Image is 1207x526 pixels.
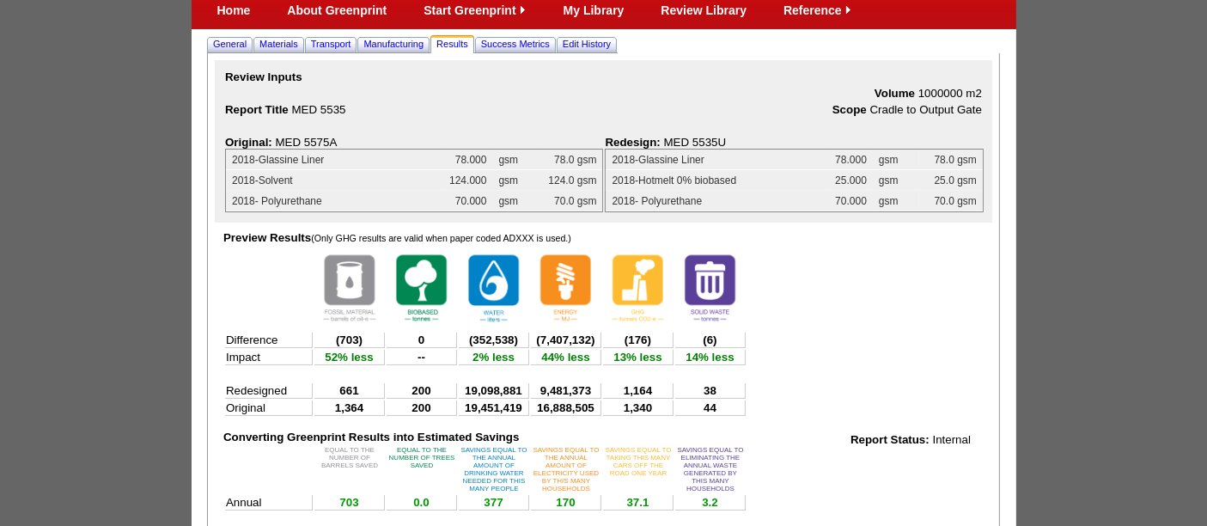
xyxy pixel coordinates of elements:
[336,333,363,346] span: (703)
[873,170,919,191] td: gsm
[223,431,519,443] span: Converting Greenprint Results into Estimated Savings
[387,247,456,329] img: Bio_Metric.png
[704,401,716,414] span: 44
[541,351,589,364] span: 44% less
[363,39,424,49] span: Manufacturing
[826,191,873,211] td: 70.000
[832,103,867,116] b: Scope
[826,170,873,191] td: 25.000
[225,103,289,116] b: Report Title
[259,39,298,49] span: Materials
[605,446,671,477] span: SAVINGS EQUAL TO TAKING THIS MANY CARS OFF THE ROAD ONE YEAR
[676,247,745,329] img: SolidWaste_Metric.png
[210,35,250,53] a: General
[339,496,358,509] span: 703
[842,3,855,16] img: Expand Reference
[850,433,930,446] span: Report Status:
[276,136,338,149] span: MED 5575A
[443,191,492,211] td: 70.000
[606,191,826,211] td: 2018- Polyurethane
[559,35,614,53] a: Edit History
[605,136,660,149] span: Redesign:
[411,384,430,397] span: 200
[411,401,430,414] span: 200
[783,3,842,17] a: Reference
[613,351,661,364] span: 13% less
[873,150,919,170] td: gsm
[933,433,971,446] span: Internal
[225,333,313,348] td: Difference
[443,150,492,170] td: 78.000
[339,384,358,397] span: 661
[226,150,443,170] td: 2018-Glassine Liner
[389,446,455,469] span: EQUAL TO THE NUMBER OF TREES SAVED
[704,384,716,397] span: 38
[492,170,539,191] td: gsm
[226,191,443,211] td: 2018- Polyurethane
[918,87,982,100] span: 1000000 m2
[919,150,983,170] td: 78.0 gsm
[223,231,571,244] span: Preview Results
[292,103,346,116] span: MED 5535
[413,496,430,509] span: 0.0
[443,170,492,191] td: 124.000
[335,401,363,414] span: 1,364
[223,69,984,85] td: Review Inputs
[256,35,302,53] a: Materials
[537,401,594,414] span: 16,888,505
[321,446,378,469] span: EQUAL TO THE NUMBER OF BARRELS SAVED
[433,35,472,53] a: Results
[217,3,251,17] a: Home
[686,351,734,364] span: 14% less
[826,150,873,170] td: 78.000
[624,401,652,414] span: 1,340
[703,333,716,346] span: (6)
[539,170,602,191] td: 124.0 gsm
[460,446,527,492] span: SAVINGS EQUAL TO THE ANNUAL AMOUNT OF DRINKING WATER NEEDED FOR THIS MANY PEOPLE
[225,383,313,399] td: Redesigned
[287,3,387,17] a: About Greenprint
[225,136,272,149] span: Original:
[225,495,313,511] td: Annual
[540,384,591,397] span: 9,481,373
[311,39,351,49] span: Transport
[702,496,718,509] span: 3.2
[469,333,518,346] span: (352,538)
[556,496,575,509] span: 170
[539,191,602,211] td: 70.0 gsm
[606,150,826,170] td: 2018-Glassine Liner
[418,333,424,346] span: 0
[536,333,594,346] span: (7,407,132)
[225,350,313,365] td: Impact
[311,233,571,243] span: (Only GHG results are valid when paper coded ADXXX is used.)
[919,170,983,191] td: 25.0 gsm
[226,170,443,191] td: 2018-Solvent
[563,39,611,49] span: Edit History
[919,191,983,211] td: 70.0 gsm
[418,351,425,364] span: --
[481,39,550,49] span: Success Metrics
[873,191,919,211] td: gsm
[472,351,515,364] span: 2% less
[492,191,539,211] td: gsm
[533,446,599,492] span: SAVINGS EQUAL TO THE ANNUAL AMOUNT OF ELECTRICITY USED BY THIS MANY HOUSEHOLDS
[315,247,384,329] img: Fossil.png
[539,150,602,170] td: 78.0 gsm
[532,247,600,329] img: Energy_Metric.png
[492,150,539,170] td: gsm
[516,3,529,16] img: Expand Start Greenprint
[564,3,625,17] a: My Library
[225,401,313,416] td: Original
[325,351,373,364] span: 52% less
[465,401,522,414] span: 19,451,419
[465,384,522,397] span: 19,098,881
[870,103,982,116] span: Cradle to Output Gate
[424,3,515,17] a: Start Greenprint
[677,446,743,492] span: SAVINGS EQUAL TO ELIMINATING THE ANNUAL WASTE GENERATED BY THIS MANY HOUSEHOLDS
[664,136,727,149] span: MED 5535U
[627,496,649,509] span: 37.1
[308,35,355,53] a: Transport
[661,3,747,17] a: Review Library
[484,496,503,509] span: 377
[360,35,427,53] a: Manufacturing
